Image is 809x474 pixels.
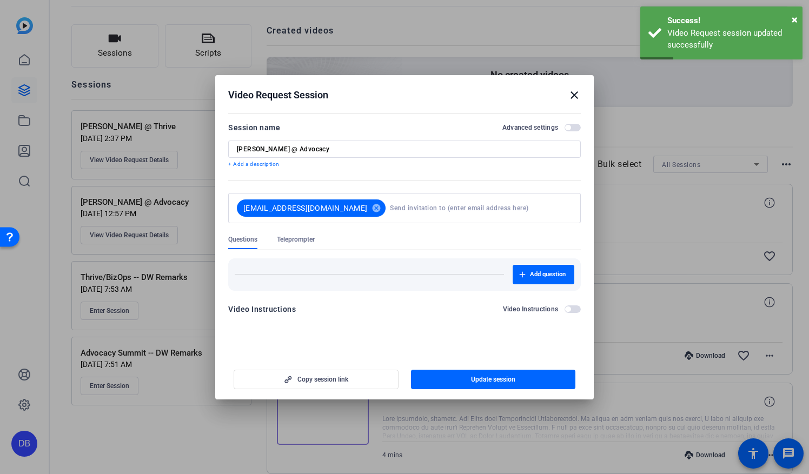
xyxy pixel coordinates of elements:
span: × [792,13,798,26]
span: Teleprompter [277,235,315,244]
div: Video Request Session [228,89,581,102]
button: Close [792,11,798,28]
div: Video Request session updated successfully [667,27,794,51]
p: + Add a description [228,160,581,169]
button: Update session [411,370,576,389]
mat-icon: cancel [367,203,386,213]
span: Add question [530,270,566,279]
span: Copy session link [297,375,348,384]
h2: Advanced settings [502,123,558,132]
div: Session name [228,121,280,134]
div: Video Instructions [228,303,296,316]
h2: Video Instructions [503,305,559,313]
input: Send invitation to (enter email address here) [390,197,568,219]
button: Add question [513,265,574,284]
mat-icon: close [568,89,581,102]
button: Copy session link [234,370,399,389]
span: Update session [471,375,515,384]
input: Enter Session Name [237,145,572,153]
div: Success! [667,15,794,27]
span: [EMAIL_ADDRESS][DOMAIN_NAME] [243,203,367,213]
span: Questions [228,235,257,244]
